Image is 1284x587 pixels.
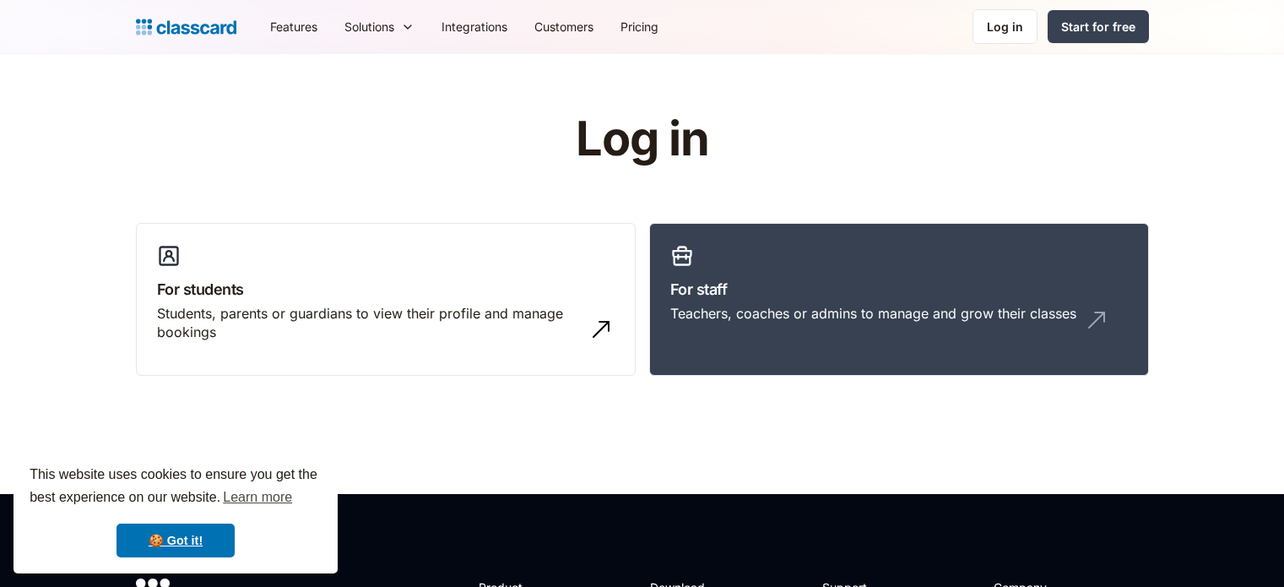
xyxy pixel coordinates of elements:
[344,18,394,35] div: Solutions
[1048,10,1149,43] a: Start for free
[157,304,581,342] div: Students, parents or guardians to view their profile and manage bookings
[670,304,1076,323] div: Teachers, coaches or admins to manage and grow their classes
[1061,18,1135,35] div: Start for free
[331,8,428,46] div: Solutions
[30,465,322,510] span: This website uses cookies to ensure you get the best experience on our website.
[649,223,1149,377] a: For staffTeachers, coaches or admins to manage and grow their classes
[607,8,672,46] a: Pricing
[14,448,338,573] div: cookieconsent
[116,524,235,557] a: dismiss cookie message
[257,8,331,46] a: Features
[670,278,1128,301] h3: For staff
[972,9,1037,44] a: Log in
[428,8,521,46] a: Integrations
[157,278,615,301] h3: For students
[220,485,295,510] a: learn more about cookies
[521,8,607,46] a: Customers
[987,18,1023,35] div: Log in
[136,15,236,39] a: home
[374,113,910,166] h1: Log in
[136,223,636,377] a: For studentsStudents, parents or guardians to view their profile and manage bookings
